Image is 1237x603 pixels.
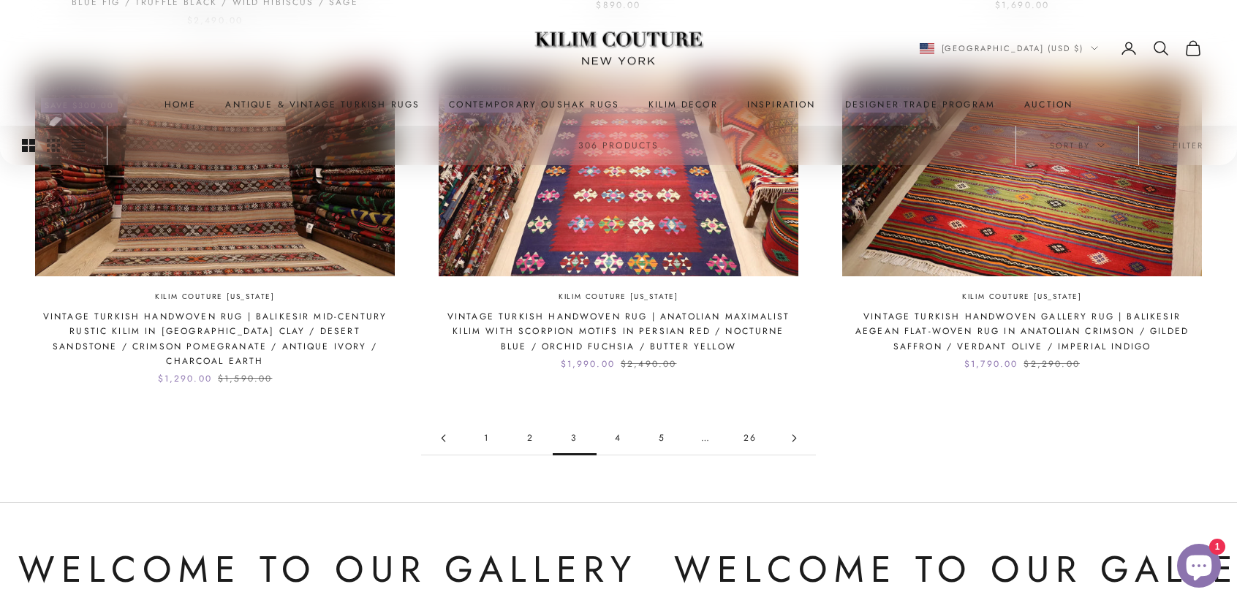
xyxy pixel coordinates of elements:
span: … [684,422,728,455]
a: Designer Trade Program [845,97,996,112]
button: Switch to larger product images [22,126,35,165]
a: Go to page 4 [597,422,640,455]
a: Go to page 26 [728,422,772,455]
a: Go to page 4 [772,422,816,455]
a: Contemporary Oushak Rugs [449,97,619,112]
button: Switch to compact product images [72,126,85,165]
a: Go to page 5 [640,422,684,455]
a: Go to page 2 [421,422,465,455]
a: Kilim Couture [US_STATE] [962,291,1082,303]
inbox-online-store-chat: Shopify online store chat [1173,544,1225,591]
p: 306 products [578,138,659,153]
a: Go to page 1 [465,422,509,455]
span: [GEOGRAPHIC_DATA] (USD $) [942,42,1084,55]
sale-price: $1,290.00 [158,371,212,386]
nav: Secondary navigation [920,39,1203,57]
a: Vintage Turkish Handwoven Gallery Rug | Balikesir Aegean Flat-Woven Rug in Anatolian Crimson / Gi... [842,309,1202,354]
button: Sort by [1016,126,1138,165]
img: Logo of Kilim Couture New York [527,14,710,83]
button: Filter [1139,126,1237,165]
a: Home [164,97,197,112]
compare-at-price: $2,490.00 [621,357,676,371]
a: Go to page 2 [509,422,553,455]
nav: Pagination navigation [421,422,816,455]
a: Antique & Vintage Turkish Rugs [225,97,420,112]
a: Inspiration [747,97,816,112]
sale-price: $1,790.00 [964,357,1018,371]
a: Kilim Couture [US_STATE] [155,291,275,303]
compare-at-price: $1,590.00 [218,371,272,386]
a: Auction [1024,97,1073,112]
sale-price: $1,990.00 [561,357,615,371]
a: Vintage Turkish Handwoven Rug | Balikesir Mid-Century Rustic Kilim in [GEOGRAPHIC_DATA] Clay / De... [35,309,395,369]
span: 3 [553,422,597,455]
span: Sort by [1050,139,1105,152]
button: Change country or currency [920,42,1099,55]
compare-at-price: $2,290.00 [1024,357,1079,371]
button: Switch to smaller product images [47,126,60,165]
a: Vintage Turkish Handwoven Rug | Anatolian Maximalist Kilim with Scorpion Motifs in Persian Red / ... [439,309,798,354]
nav: Primary navigation [35,97,1202,112]
p: Welcome to Our Gallery [18,539,638,600]
img: United States [920,43,934,54]
summary: Kilim Decor [648,97,718,112]
a: Kilim Couture [US_STATE] [559,291,678,303]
